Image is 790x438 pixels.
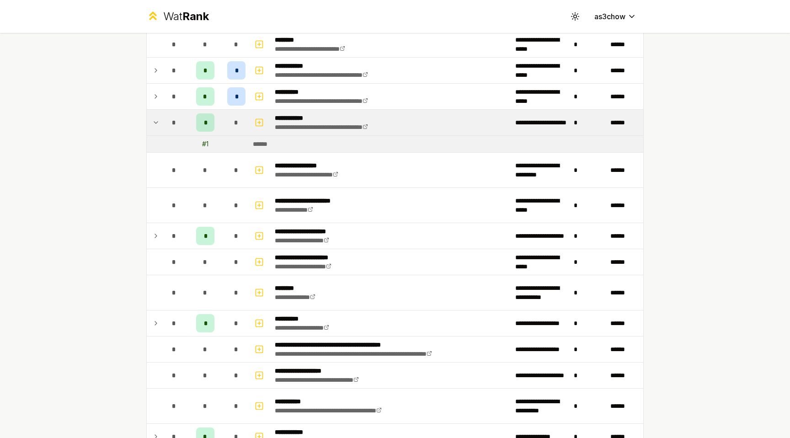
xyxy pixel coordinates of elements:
[594,11,625,22] span: as3chow
[163,9,209,24] div: Wat
[587,8,644,25] button: as3chow
[146,9,209,24] a: WatRank
[202,139,208,149] div: # 1
[182,10,209,23] span: Rank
